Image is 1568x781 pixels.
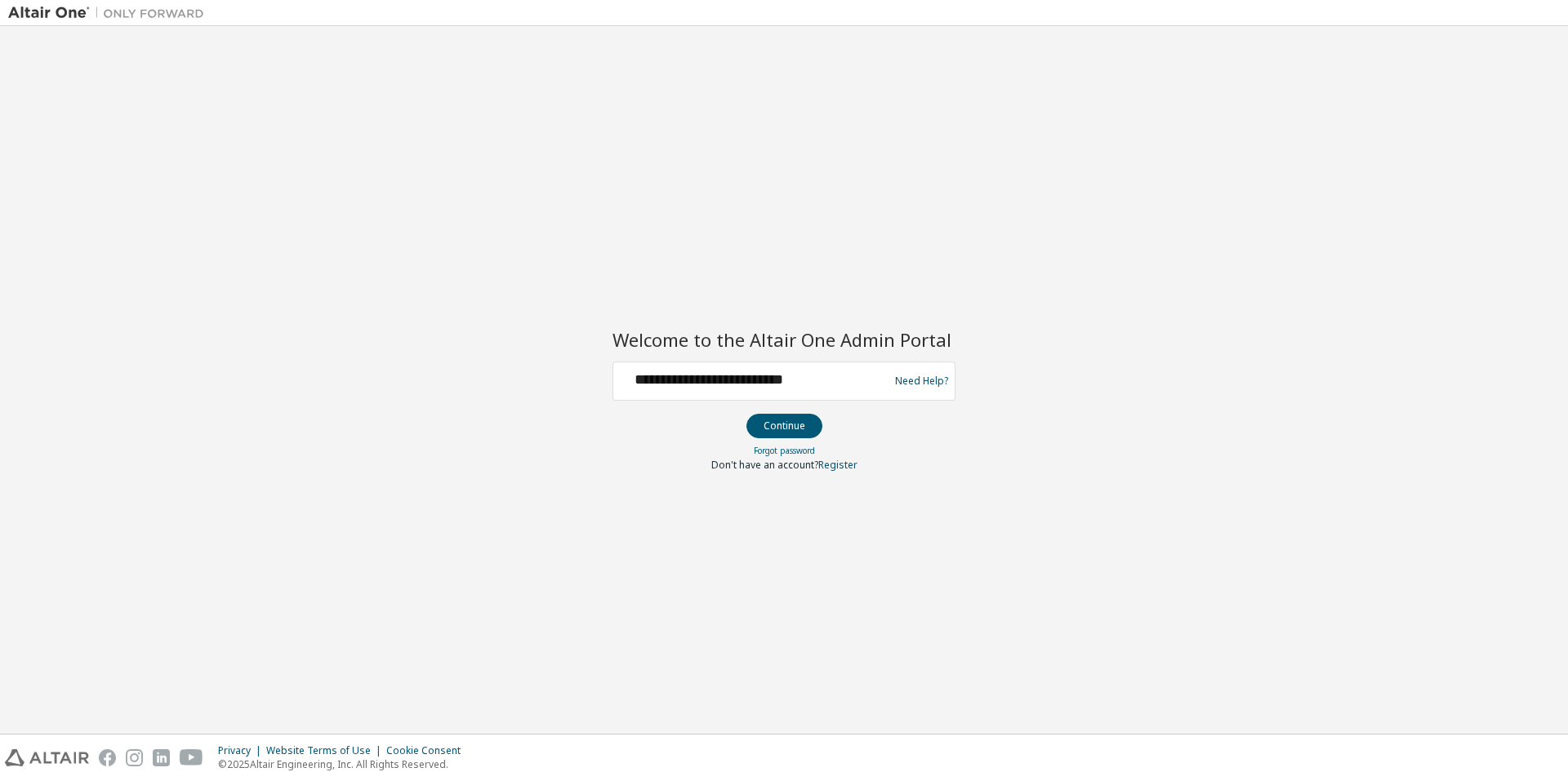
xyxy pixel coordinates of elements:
img: linkedin.svg [153,749,170,766]
a: Register [818,458,857,472]
img: Altair One [8,5,212,21]
button: Continue [746,414,822,438]
img: youtube.svg [180,749,203,766]
a: Need Help? [895,380,948,381]
div: Cookie Consent [386,744,470,757]
span: Don't have an account? [711,458,818,472]
div: Website Terms of Use [266,744,386,757]
a: Forgot password [754,445,815,456]
div: Privacy [218,744,266,757]
p: © 2025 Altair Engineering, Inc. All Rights Reserved. [218,757,470,771]
h2: Welcome to the Altair One Admin Portal [612,328,955,351]
img: facebook.svg [99,749,116,766]
img: instagram.svg [126,749,143,766]
img: altair_logo.svg [5,749,89,766]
